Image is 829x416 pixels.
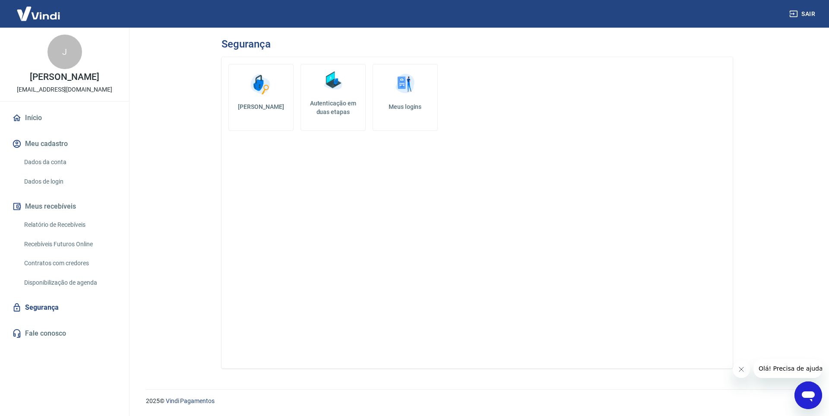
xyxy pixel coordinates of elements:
[5,6,73,13] span: Olá! Precisa de ajuda?
[320,68,346,94] img: Autenticação em duas etapas
[21,274,119,292] a: Disponibilização de agenda
[392,71,418,97] img: Meus logins
[733,361,750,378] iframe: Fechar mensagem
[21,254,119,272] a: Contratos com credores
[146,397,808,406] p: 2025 ©
[373,64,438,131] a: Meus logins
[21,153,119,171] a: Dados da conta
[753,359,822,378] iframe: Mensagem da empresa
[228,64,294,131] a: [PERSON_NAME]
[788,6,819,22] button: Sair
[10,134,119,153] button: Meu cadastro
[380,102,430,111] h5: Meus logins
[17,85,112,94] p: [EMAIL_ADDRESS][DOMAIN_NAME]
[10,0,66,27] img: Vindi
[301,64,366,131] a: Autenticação em duas etapas
[304,99,362,116] h5: Autenticação em duas etapas
[794,381,822,409] iframe: Botão para abrir a janela de mensagens
[221,38,270,50] h3: Segurança
[166,397,215,404] a: Vindi Pagamentos
[248,71,274,97] img: Alterar senha
[21,173,119,191] a: Dados de login
[30,73,99,82] p: [PERSON_NAME]
[10,197,119,216] button: Meus recebíveis
[10,108,119,127] a: Início
[10,298,119,317] a: Segurança
[21,216,119,234] a: Relatório de Recebíveis
[47,35,82,69] div: J
[236,102,286,111] h5: [PERSON_NAME]
[21,235,119,253] a: Recebíveis Futuros Online
[10,324,119,343] a: Fale conosco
